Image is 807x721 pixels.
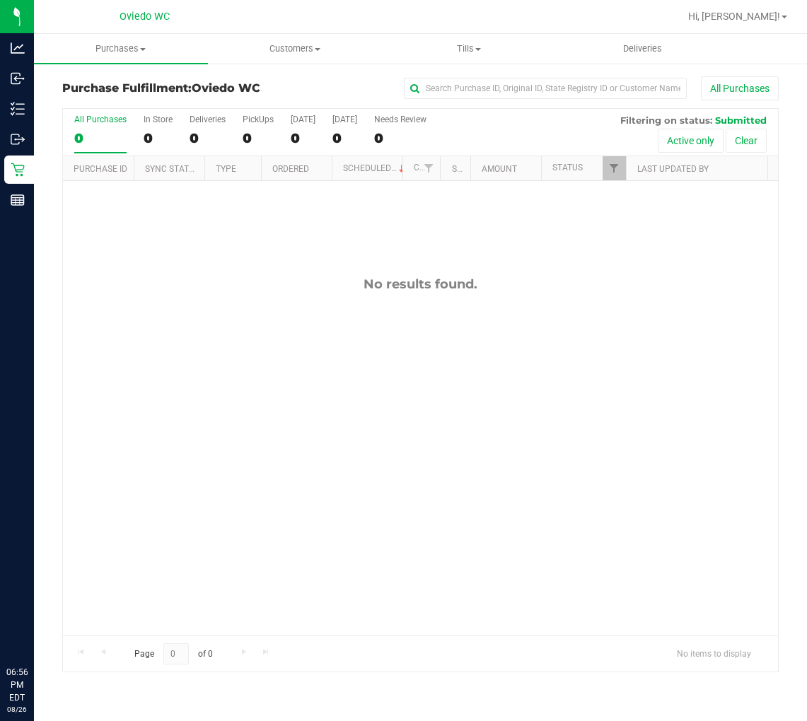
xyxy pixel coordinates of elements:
[552,163,583,172] a: Status
[374,115,426,124] div: Needs Review
[144,130,173,146] div: 0
[11,102,25,116] inline-svg: Inventory
[715,115,767,126] span: Submitted
[383,42,555,55] span: Tills
[620,115,712,126] span: Filtering on status:
[120,11,170,23] span: Oviedo WC
[144,115,173,124] div: In Store
[726,129,767,153] button: Clear
[272,164,309,174] a: Ordered
[62,82,301,95] h3: Purchase Fulfillment:
[11,132,25,146] inline-svg: Outbound
[11,71,25,86] inline-svg: Inbound
[374,130,426,146] div: 0
[6,704,28,715] p: 08/26
[482,164,517,174] a: Amount
[332,130,357,146] div: 0
[122,643,224,665] span: Page of 0
[63,276,778,292] div: No results found.
[637,164,709,174] a: Last Updated By
[74,130,127,146] div: 0
[243,115,274,124] div: PickUps
[14,608,57,650] iframe: Resource center
[414,163,458,172] a: Customer
[604,42,681,55] span: Deliveries
[417,156,440,180] a: Filter
[452,164,526,174] a: State Registry ID
[332,115,357,124] div: [DATE]
[6,666,28,704] p: 06:56 PM EDT
[343,163,407,173] a: Scheduled
[190,130,226,146] div: 0
[11,163,25,177] inline-svg: Retail
[208,34,382,64] a: Customers
[382,34,556,64] a: Tills
[145,164,199,174] a: Sync Status
[74,164,127,174] a: Purchase ID
[34,42,208,55] span: Purchases
[556,34,730,64] a: Deliveries
[243,130,274,146] div: 0
[658,129,724,153] button: Active only
[34,34,208,64] a: Purchases
[192,81,260,95] span: Oviedo WC
[11,41,25,55] inline-svg: Analytics
[688,11,780,22] span: Hi, [PERSON_NAME]!
[603,156,626,180] a: Filter
[701,76,779,100] button: All Purchases
[74,115,127,124] div: All Purchases
[209,42,381,55] span: Customers
[291,130,315,146] div: 0
[404,78,687,99] input: Search Purchase ID, Original ID, State Registry ID or Customer Name...
[291,115,315,124] div: [DATE]
[666,643,762,664] span: No items to display
[11,193,25,207] inline-svg: Reports
[216,164,236,174] a: Type
[190,115,226,124] div: Deliveries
